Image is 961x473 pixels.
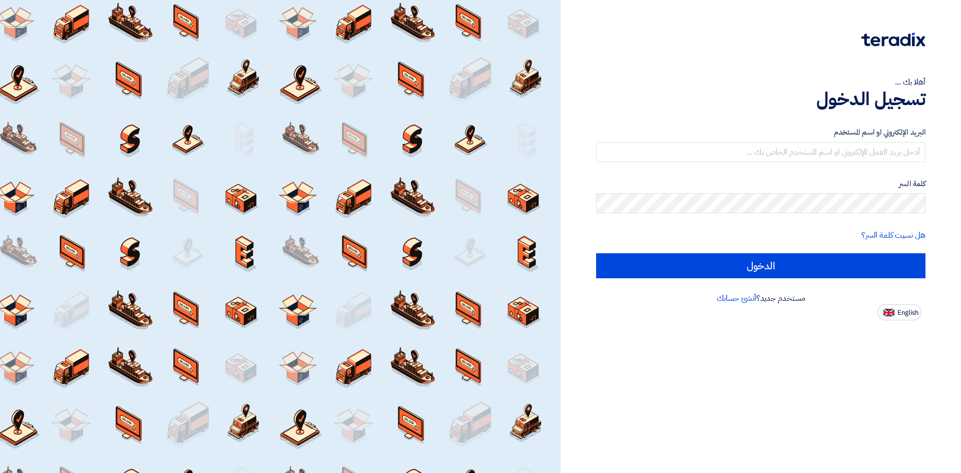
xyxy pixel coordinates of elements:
div: مستخدم جديد؟ [596,292,925,304]
input: أدخل بريد العمل الإلكتروني او اسم المستخدم الخاص بك ... [596,142,925,162]
a: هل نسيت كلمة السر؟ [861,229,925,241]
img: Teradix logo [861,33,925,47]
input: الدخول [596,253,925,278]
div: أهلا بك ... [596,76,925,88]
a: أنشئ حسابك [717,292,756,304]
label: البريد الإلكتروني او اسم المستخدم [596,127,925,138]
button: English [877,304,921,320]
span: English [897,309,918,316]
h1: تسجيل الدخول [596,88,925,110]
img: en-US.png [883,309,894,316]
label: كلمة السر [596,178,925,190]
